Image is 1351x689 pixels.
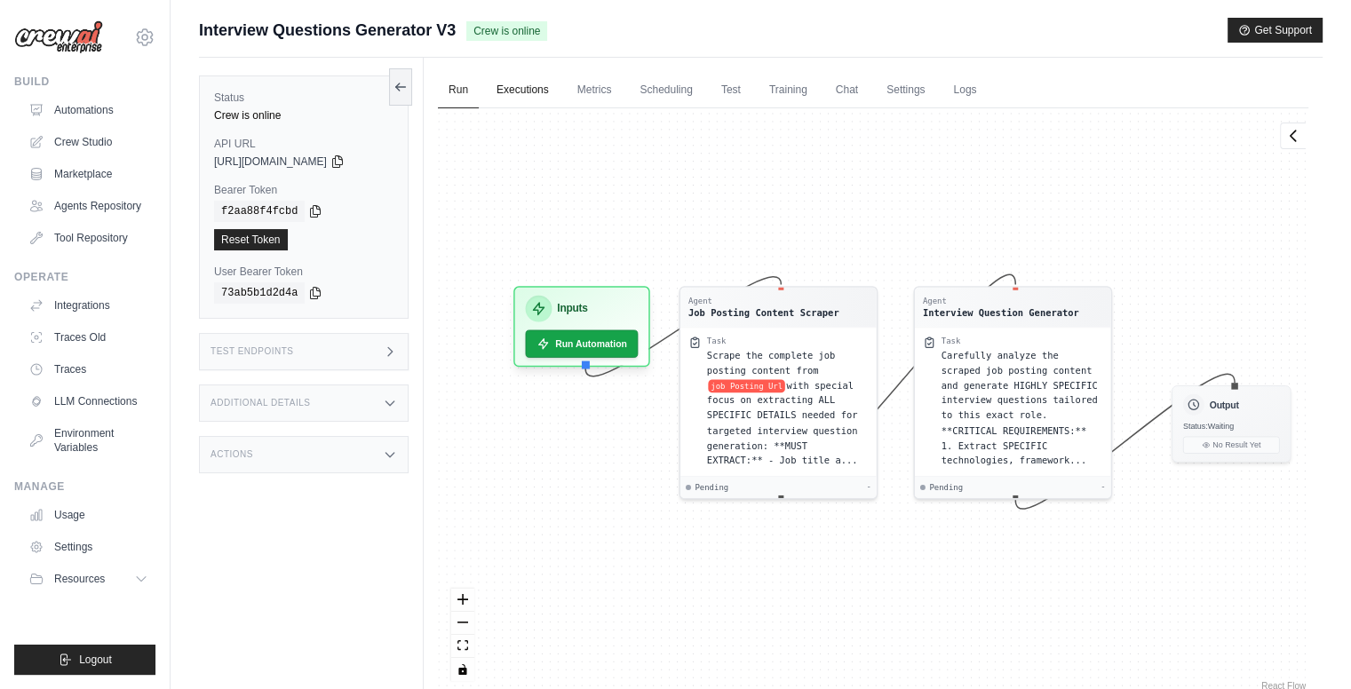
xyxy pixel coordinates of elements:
span: Pending [695,482,728,493]
a: Training [759,72,818,109]
a: Run [438,72,479,109]
button: Get Support [1228,18,1323,43]
span: Interview Questions Generator V3 [199,18,456,43]
a: Settings [876,72,935,109]
g: Edge from 2553a25cbecd31ca381c53a9dbba7539 to f231ad405dd789775155ddb5bef0b348 [781,274,1015,495]
div: Agent [923,296,1079,306]
a: Automations [21,96,155,124]
div: Crew is online [214,108,393,123]
a: Traces Old [21,323,155,352]
div: Carefully analyze the scraped job posting content and generate HIGHLY SPECIFIC interview question... [942,348,1103,469]
label: Bearer Token [214,183,393,197]
h3: Actions [211,449,253,460]
a: Crew Studio [21,128,155,156]
div: AgentInterview Question GeneratorTaskCarefully analyze the scraped job posting content and genera... [913,286,1112,499]
label: API URL [214,137,393,151]
h3: Output [1210,398,1239,411]
div: Interview Question Generator [923,306,1079,320]
div: Job Posting Content Scraper [688,306,839,320]
code: 73ab5b1d2d4a [214,282,305,304]
div: React Flow controls [451,589,474,681]
label: User Bearer Token [214,265,393,279]
a: Reset Token [214,229,288,250]
button: Run Automation [526,329,639,357]
span: Status: Waiting [1183,421,1234,430]
h3: Inputs [557,301,587,317]
button: fit view [451,635,474,658]
a: Test [711,72,751,109]
g: Edge from inputsNode to 2553a25cbecd31ca381c53a9dbba7539 [585,277,781,376]
div: Scrape the complete job posting content from {job Posting Url} with special focus on extracting A... [707,348,869,469]
span: [URL][DOMAIN_NAME] [214,154,327,169]
a: Scheduling [629,72,703,109]
span: Pending [929,482,963,493]
button: toggle interactivity [451,658,474,681]
div: InputsRun Automation [513,286,650,367]
a: LLM Connections [21,387,155,416]
span: Scrape the complete job posting content from [707,350,836,376]
a: Tool Repository [21,224,155,252]
div: Agent [688,296,839,306]
a: Marketplace [21,160,155,188]
div: Manage [14,479,155,494]
a: Usage [21,501,155,529]
div: Task [942,336,961,346]
a: Traces [21,355,155,384]
a: Chat [825,72,869,109]
span: with special focus on extracting ALL SPECIFIC DETAILS needed for targeted interview question gene... [707,380,858,466]
div: - [1101,482,1105,493]
a: Agents Repository [21,192,155,220]
iframe: Chat Widget [1262,604,1351,689]
a: Integrations [21,291,155,320]
div: OutputStatus:WaitingNo Result Yet [1172,385,1291,462]
h3: Additional Details [211,398,310,408]
button: Resources [21,565,155,593]
a: Executions [486,72,560,109]
span: Carefully analyze the scraped job posting content and generate HIGHLY SPECIFIC interview question... [942,350,1098,466]
span: Resources [54,572,105,586]
button: zoom in [451,589,474,612]
label: Status [214,91,393,105]
a: Logs [942,72,987,109]
a: Settings [21,533,155,561]
img: Logo [14,20,103,54]
h3: Test Endpoints [211,346,294,357]
span: Logout [79,653,112,667]
div: Build [14,75,155,89]
div: - [866,482,870,493]
span: Crew is online [466,21,547,41]
a: Metrics [567,72,623,109]
code: f2aa88f4fcbd [214,201,305,222]
a: Environment Variables [21,419,155,462]
div: Task [707,336,727,346]
g: Edge from f231ad405dd789775155ddb5bef0b348 to outputNode [1015,374,1235,509]
button: Logout [14,645,155,675]
div: AgentJob Posting Content ScraperTaskScrape the complete job posting content fromjob Posting Urlwi... [679,286,878,499]
span: job Posting Url [708,379,785,392]
div: Operate [14,270,155,284]
button: zoom out [451,612,474,635]
button: No Result Yet [1183,437,1280,454]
